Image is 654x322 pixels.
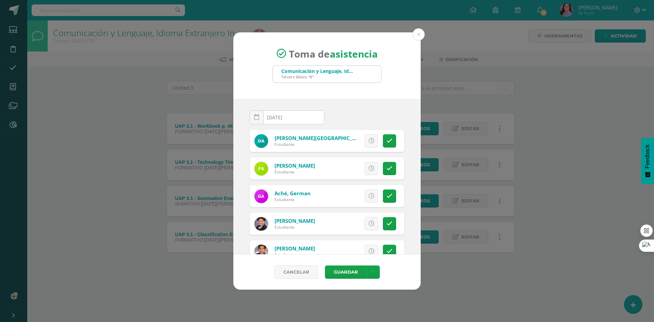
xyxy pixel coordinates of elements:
[330,47,378,60] strong: asistencia
[281,68,353,74] div: Comunicación y Lenguaje, Idioma Extranjero Inglés
[281,74,353,79] div: Tercero Básico "B"
[254,245,268,258] img: 6a6c49b4352266cc3e70aca1ac92ee78.png
[275,197,311,202] div: Estudiante
[289,47,378,60] span: Toma de
[250,111,324,124] input: Fecha de Inasistencia
[273,66,381,82] input: Busca un grado o sección aquí...
[275,190,311,197] a: Aché, German
[275,265,318,279] a: Cancelar
[275,162,315,169] a: [PERSON_NAME]
[275,252,315,258] div: Estudiante
[641,138,654,184] button: Feedback - Mostrar encuesta
[644,144,651,168] span: Feedback
[254,189,268,203] img: f7be5e365f878bebd41c97c2056115c1.png
[254,134,268,148] img: d6d54993e1104b111500ffefdd37527e.png
[412,28,425,41] button: Close (Esc)
[275,135,367,141] a: [PERSON_NAME][GEOGRAPHIC_DATA]
[275,217,315,224] a: [PERSON_NAME]
[275,245,315,252] a: [PERSON_NAME]
[254,162,268,175] img: c6306e9a640af4d6b752962f569e7dab.png
[325,265,367,279] button: Guardar
[254,217,268,231] img: f9434f4c851ca681843cb8254f1fde35.png
[275,141,356,147] div: Estudiante
[275,224,315,230] div: Estudiante
[275,169,315,175] div: Estudiante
